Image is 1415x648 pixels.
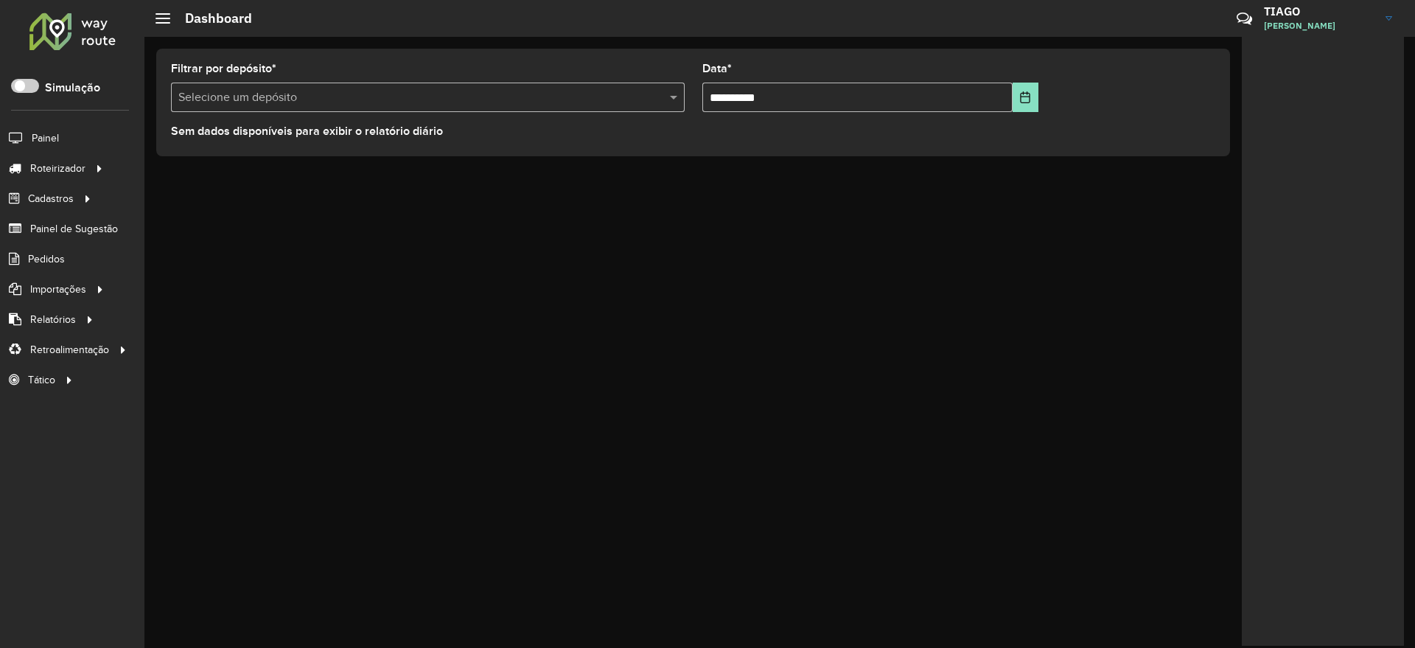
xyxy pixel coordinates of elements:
h3: TIAGO [1264,4,1374,18]
label: Filtrar por depósito [171,60,276,77]
span: [PERSON_NAME] [1264,19,1374,32]
span: Relatórios [30,312,76,327]
span: Importações [30,282,86,297]
label: Simulação [45,79,100,97]
span: Pedidos [28,251,65,267]
button: Choose Date [1013,83,1038,112]
span: Cadastros [28,191,74,206]
h2: Dashboard [170,10,252,27]
span: Retroalimentação [30,342,109,358]
span: Painel [32,130,59,146]
span: Tático [28,372,55,388]
label: Sem dados disponíveis para exibir o relatório diário [171,122,443,140]
label: Data [702,60,732,77]
a: Contato Rápido [1229,3,1260,35]
span: Roteirizador [30,161,85,176]
span: Painel de Sugestão [30,221,118,237]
